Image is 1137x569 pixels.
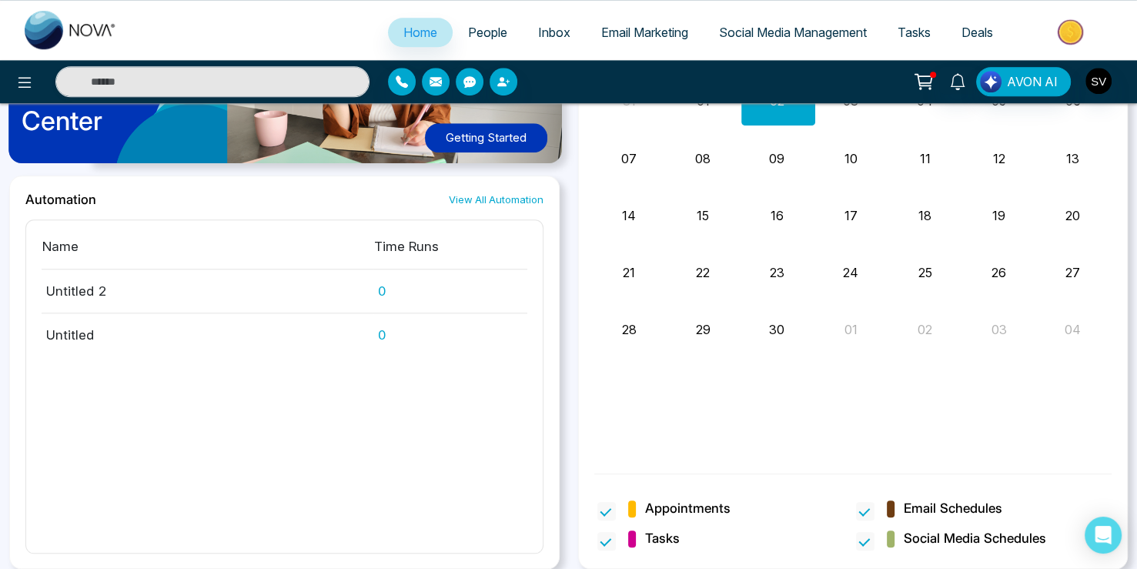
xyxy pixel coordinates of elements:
button: 13 [1066,149,1079,168]
button: 22 [696,263,710,282]
button: 30 [769,320,784,339]
a: People [453,18,523,47]
div: Open Intercom Messenger [1085,517,1122,554]
div: Month View [594,51,1112,455]
button: 09 [769,149,784,168]
button: 21 [623,263,635,282]
span: Social Media Schedules [904,529,1046,549]
span: Deals [961,25,993,40]
a: Social Media Management [704,18,882,47]
a: Home [388,18,453,47]
img: Market-place.gif [1016,15,1128,49]
button: 11 [919,149,930,168]
span: Appointments [645,499,731,519]
a: Deals [946,18,1008,47]
a: Inbox [523,18,586,47]
img: Lead Flow [980,71,1002,92]
button: 17 [844,206,858,225]
button: 14 [622,206,636,225]
h2: Automation [25,192,96,207]
span: Email Marketing [601,25,688,40]
span: AVON AI [1007,72,1058,91]
button: 03 [991,320,1006,339]
button: 12 [992,149,1005,168]
td: Untitled 2 [42,269,373,313]
button: 28 [622,320,637,339]
a: Tasks [882,18,946,47]
button: 26 [992,263,1006,282]
img: Nova CRM Logo [25,11,117,49]
button: 23 [770,263,784,282]
button: 10 [844,149,858,168]
td: 0 [373,269,527,313]
button: 20 [1065,206,1080,225]
button: 27 [1065,263,1080,282]
button: 07 [621,149,637,168]
a: View All Automation [449,192,543,207]
button: 08 [695,149,711,168]
td: 0 [373,313,527,345]
button: 25 [918,263,931,282]
button: 02 [918,320,932,339]
span: People [468,25,507,40]
span: Home [403,25,437,40]
button: 29 [696,320,711,339]
span: Tasks [645,529,680,549]
span: Email Schedules [904,499,1002,519]
button: 19 [992,206,1005,225]
span: Social Media Management [719,25,867,40]
td: Untitled [42,313,373,345]
button: 01 [844,320,858,339]
button: 04 [1065,320,1081,339]
img: User Avatar [1085,68,1112,94]
button: 16 [771,206,784,225]
th: Name [42,236,373,269]
button: 18 [918,206,931,225]
span: Tasks [898,25,931,40]
button: AVON AI [976,67,1071,96]
button: 15 [697,206,709,225]
th: Time Runs [373,236,527,269]
a: Email Marketing [586,18,704,47]
span: Inbox [538,25,570,40]
button: Getting Started [425,123,547,153]
button: 24 [843,263,858,282]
